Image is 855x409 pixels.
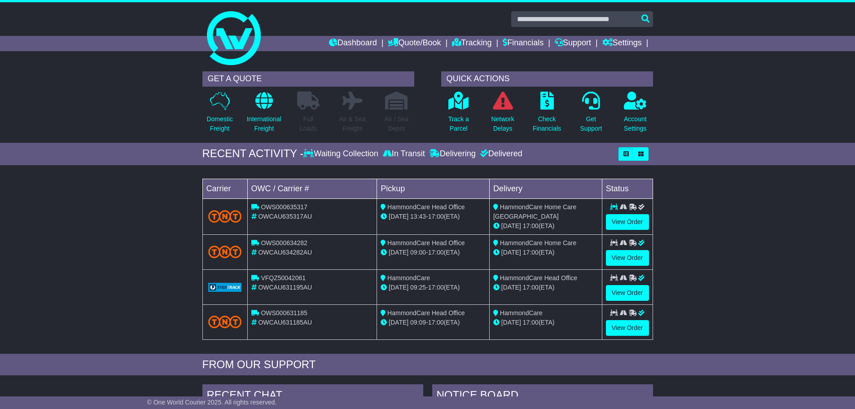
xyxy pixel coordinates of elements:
[580,114,602,133] p: Get Support
[381,248,486,257] div: - (ETA)
[303,149,380,159] div: Waiting Collection
[377,179,490,198] td: Pickup
[410,249,426,256] span: 09:00
[387,239,465,246] span: HammondCare Head Office
[501,249,521,256] span: [DATE]
[624,114,647,133] p: Account Settings
[385,114,409,133] p: Air / Sea Depot
[555,36,591,51] a: Support
[246,91,282,138] a: InternationalFreight
[387,203,465,211] span: HammondCare Head Office
[387,274,430,281] span: HammondCare
[261,309,307,317] span: OWS000631185
[489,179,602,198] td: Delivery
[258,284,312,291] span: OWCAU631195AU
[427,149,478,159] div: Delivering
[208,316,242,328] img: TNT_Domestic.png
[428,249,444,256] span: 17:00
[493,318,598,327] div: (ETA)
[606,285,649,301] a: View Order
[428,213,444,220] span: 17:00
[339,114,366,133] p: Air & Sea Freight
[602,179,653,198] td: Status
[388,36,441,51] a: Quote/Book
[258,249,312,256] span: OWCAU634282AU
[206,114,232,133] p: Domestic Freight
[493,248,598,257] div: (ETA)
[410,284,426,291] span: 09:25
[500,239,576,246] span: HammondCare Home Care
[606,320,649,336] a: View Order
[389,249,408,256] span: [DATE]
[381,149,427,159] div: In Transit
[428,319,444,326] span: 17:00
[258,319,312,326] span: OWCAU631185AU
[606,214,649,230] a: View Order
[410,213,426,220] span: 13:43
[261,239,307,246] span: OWS000634282
[503,36,544,51] a: Financials
[493,283,598,292] div: (ETA)
[387,309,465,317] span: HammondCare Head Office
[501,319,521,326] span: [DATE]
[202,179,247,198] td: Carrier
[208,210,242,222] img: TNT_Domestic.png
[448,114,469,133] p: Track a Parcel
[208,283,242,292] img: GetCarrierServiceLogo
[602,36,642,51] a: Settings
[432,384,653,409] div: NOTICE BOARD
[493,221,598,231] div: (ETA)
[147,399,277,406] span: © One World Courier 2025. All rights reserved.
[500,274,577,281] span: HammondCare Head Office
[247,179,377,198] td: OWC / Carrier #
[381,318,486,327] div: - (ETA)
[410,319,426,326] span: 09:09
[523,284,539,291] span: 17:00
[202,71,414,87] div: GET A QUOTE
[523,319,539,326] span: 17:00
[533,114,561,133] p: Check Financials
[389,319,408,326] span: [DATE]
[381,212,486,221] div: - (ETA)
[478,149,522,159] div: Delivered
[501,222,521,229] span: [DATE]
[208,246,242,258] img: TNT_Domestic.png
[441,71,653,87] div: QUICK ACTIONS
[606,250,649,266] a: View Order
[500,309,543,317] span: HammondCare
[579,91,602,138] a: GetSupport
[448,91,469,138] a: Track aParcel
[202,358,653,371] div: FROM OUR SUPPORT
[389,213,408,220] span: [DATE]
[501,284,521,291] span: [DATE]
[202,147,304,160] div: RECENT ACTIVITY -
[428,284,444,291] span: 17:00
[523,222,539,229] span: 17:00
[523,249,539,256] span: 17:00
[202,384,423,409] div: RECENT CHAT
[297,114,320,133] p: Full Loads
[491,114,514,133] p: Network Delays
[532,91,561,138] a: CheckFinancials
[261,274,306,281] span: VFQZ50042061
[389,284,408,291] span: [DATE]
[247,114,281,133] p: International Freight
[258,213,312,220] span: OWCAU635317AU
[452,36,491,51] a: Tracking
[329,36,377,51] a: Dashboard
[381,283,486,292] div: - (ETA)
[493,203,576,220] span: HammondCare Home Care [GEOGRAPHIC_DATA]
[491,91,514,138] a: NetworkDelays
[623,91,647,138] a: AccountSettings
[261,203,307,211] span: OWS000635317
[206,91,233,138] a: DomesticFreight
